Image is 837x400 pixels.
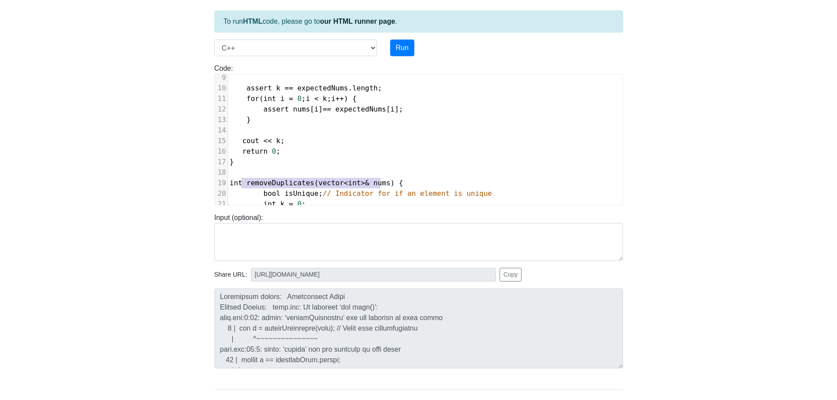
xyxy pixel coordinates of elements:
[230,105,403,113] span: [ ] [ ];
[314,105,319,113] span: i
[306,94,310,103] span: i
[246,179,314,187] span: removeDuplicates
[297,200,302,208] span: 0
[322,105,331,113] span: ==
[208,213,630,261] div: Input (optional):
[215,146,228,157] div: 16
[242,147,268,155] span: return
[215,83,228,94] div: 10
[215,115,228,125] div: 13
[272,147,276,155] span: 0
[215,94,228,104] div: 11
[264,137,272,145] span: <<
[361,179,369,187] span: >&
[297,94,302,103] span: 0
[264,105,289,113] span: assert
[214,11,623,32] div: To run code, please go to .
[230,158,234,166] span: }
[264,94,276,103] span: int
[215,157,228,167] div: 17
[323,94,327,103] span: k
[276,137,280,145] span: k
[230,200,306,208] span: ;
[230,179,403,187] span: ( ) {
[246,84,272,92] span: assert
[242,137,259,145] span: cout
[391,105,395,113] span: i
[280,200,285,208] span: k
[264,200,276,208] span: int
[215,72,228,83] div: 9
[335,105,386,113] span: expectedNums
[320,18,395,25] a: our HTML runner page
[230,189,492,198] span: ;
[230,115,251,124] span: }
[215,188,228,199] div: 20
[293,105,310,113] span: nums
[264,189,281,198] span: bool
[314,94,319,103] span: <
[390,40,414,56] button: Run
[246,94,259,103] span: for
[335,94,344,103] span: ++
[230,84,382,92] span: . ;
[215,199,228,209] div: 21
[276,84,280,92] span: k
[215,104,228,115] div: 12
[230,147,281,155] span: ;
[230,94,357,103] span: ( ; ; ) {
[285,189,319,198] span: isUnique
[352,84,378,92] span: length
[500,268,522,281] button: Copy
[289,200,293,208] span: =
[215,136,228,146] div: 15
[251,268,496,281] input: No share available yet
[319,179,344,187] span: vector
[289,94,293,103] span: =
[285,84,293,92] span: ==
[331,94,336,103] span: i
[344,179,348,187] span: <
[280,94,285,103] span: i
[215,125,228,136] div: 14
[214,270,247,280] span: Share URL:
[297,84,348,92] span: expectedNums
[230,137,285,145] span: ;
[322,189,492,198] span: // Indicator for if an element is unique
[215,178,228,188] div: 19
[243,18,262,25] strong: HTML
[373,179,391,187] span: nums
[208,63,630,205] div: Code:
[215,167,228,178] div: 18
[230,179,243,187] span: int
[348,179,361,187] span: int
